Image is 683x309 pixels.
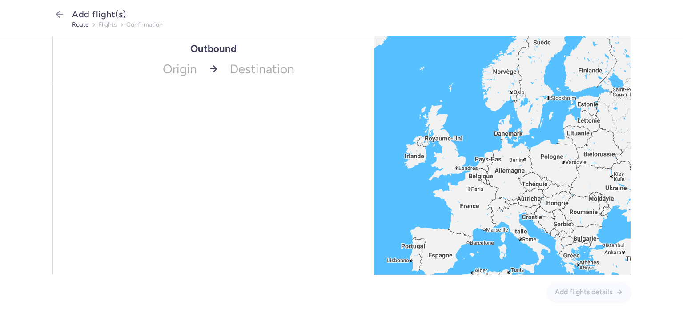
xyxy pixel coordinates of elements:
[190,43,237,54] h1: Outbound
[53,54,202,84] span: Origin
[98,21,117,28] button: flights
[126,21,163,28] button: confirmation
[225,54,374,84] span: Destination
[547,282,631,302] button: Add flights details
[555,288,612,296] span: Add flights details
[72,9,126,20] span: Add flight(s)
[72,21,89,28] button: route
